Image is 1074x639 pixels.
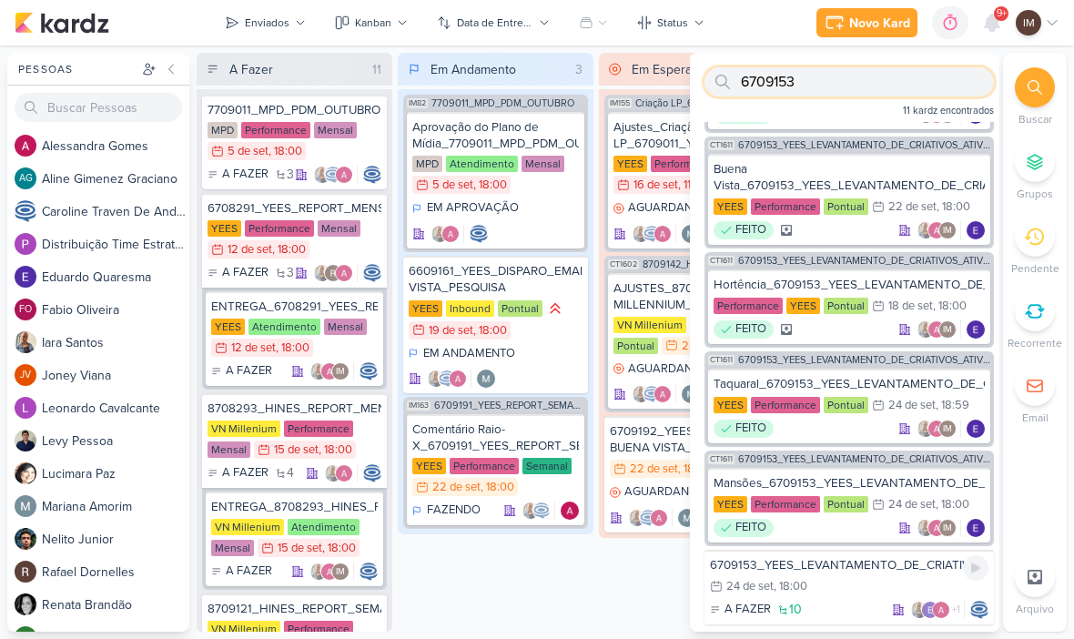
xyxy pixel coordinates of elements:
div: Colaboradores: Iara Santos, Eduardo Quaresma, Alessandra Gomes, Isabella Machado Guimarães [910,601,965,619]
img: Iara Santos [313,264,331,282]
div: Responsável: Caroline Traven De Andrade [360,362,378,380]
div: Em Andamento [431,60,516,79]
div: ENTREGA_8708293_HINES_REPORT_MENSAL_AGOSTO [211,499,378,515]
button: Novo Kard [816,8,917,37]
div: , 18:00 [322,543,356,554]
div: 24 de set [726,581,774,593]
div: 6709192_YEES_AJUSTES_LOGO_PARQUE BUENA VISTA_POPUP [610,423,784,456]
div: Responsável: Eduardo Quaresma [967,221,985,239]
img: kardz.app [15,12,109,34]
div: 24 de set [888,400,936,411]
img: Caroline Traven De Andrade [363,464,381,482]
img: Eduardo Quaresma [15,266,36,288]
div: Aprovação do Plano de Mídia_7709011_MPD_PDM_OUTUBRO [412,119,579,152]
img: Alessandra Gomes [441,225,460,243]
div: Colaboradores: Iara Santos, Alessandra Gomes, Isabella Machado Guimarães [917,519,961,537]
p: EM APROVAÇÃO [427,199,519,218]
div: 12 de set [228,244,272,256]
div: Pontual [498,300,542,317]
div: A Fazer [229,60,273,79]
div: Buena Vista_6709153_YEES_LEVANTAMENTO_DE_CRIATIVOS_ATIVOS [714,161,985,194]
p: EM ANDAMENTO [423,345,515,363]
span: CT1611 [708,256,735,266]
div: Colaboradores: Iara Santos, Alessandra Gomes, Isabella Machado Guimarães [309,362,354,380]
img: Iara Santos [427,370,445,388]
span: IM163 [407,401,431,411]
div: Colaboradores: Iara Santos, Alessandra Gomes [324,464,358,482]
span: 6709153_YEES_LEVANTAMENTO_DE_CRIATIVOS_ATIVOS [738,256,990,266]
div: Isabella Machado Guimarães [331,563,350,581]
div: Comentário Raio-X_6709191_YEES_REPORT_SEMANAL_MARKETING_23.09 [412,421,579,454]
div: Responsável: Caroline Traven De Andrade [363,166,381,184]
img: Alessandra Gomes [654,225,672,243]
div: VN Millenium [208,421,280,437]
img: Caroline Traven De Andrade [639,509,657,527]
div: Responsável: Mariana Amorim [678,509,696,527]
div: , 18:00 [319,444,352,456]
div: FEITO [714,420,774,438]
img: Iara Santos [313,166,331,184]
div: YEES [409,300,442,317]
li: Ctrl + F [1003,67,1067,127]
img: Caroline Traven De Andrade [15,200,36,222]
img: Mariana Amorim [15,495,36,517]
span: 7709011_MPD_PDM_OUTUBRO [431,98,574,108]
span: 3 [287,168,294,181]
div: Mansões_6709153_YEES_LEVANTAMENTO_DE_CRIATIVOS_ATIVOS [714,475,985,492]
img: Rafael Dornelles [324,264,342,282]
div: YEES [412,458,446,474]
div: L e v y P e s s o a [42,431,189,451]
div: , 18:00 [268,146,302,157]
img: Leonardo Cavalcante [15,397,36,419]
img: Iara Santos [917,221,935,239]
div: ENTREGA_6708291_YEES_REPORT_MENSAL_AGOSTO [211,299,378,315]
img: Caroline Traven De Andrade [438,370,456,388]
div: YEES [613,156,647,172]
span: 11 kardz encontrados [903,104,994,118]
div: L u c i m a r a P a z [42,464,189,483]
div: Fabio Oliveira [15,299,36,320]
span: 4 [287,467,294,480]
div: 16 de set [633,179,678,191]
div: Mensal [208,441,250,458]
img: Alessandra Gomes [335,264,353,282]
div: Responsável: Mariana Amorim [477,370,495,388]
div: A l i n e G i m e n e z G r a c i a n o [42,169,189,188]
div: D i s t r i b u i ç ã o T i m e E s t r a t é g i c o [42,235,189,254]
p: Email [1022,410,1049,426]
div: Performance [714,298,783,314]
p: FAZENDO [427,502,481,520]
div: Mensal [324,319,367,335]
div: , 18:59 [936,400,969,411]
div: Colaboradores: Iara Santos, Rafael Dornelles, Alessandra Gomes [313,264,358,282]
img: Lucimara Paz [15,462,36,484]
div: Aline Gimenez Graciano [15,167,36,189]
div: Colaboradores: Iara Santos, Alessandra Gomes, Isabella Machado Guimarães [917,420,961,438]
img: Caroline Traven De Andrade [643,225,661,243]
img: Alessandra Gomes [927,221,946,239]
p: A FAZER [222,464,268,482]
img: Eduardo Quaresma [967,221,985,239]
div: Colaboradores: Iara Santos, Alessandra Gomes, Isabella Machado Guimarães [917,320,961,339]
div: Atendimento [248,319,320,335]
input: Busque por kardz [704,67,994,96]
img: Iara Santos [309,362,328,380]
div: Responsável: Alessandra Gomes [561,502,579,520]
div: , 18:00 [937,201,970,213]
div: YEES [208,220,241,237]
img: Alessandra Gomes [654,385,672,403]
div: , 18:00 [936,499,969,511]
img: Mariana Amorim [682,225,700,243]
p: IM [336,368,345,377]
img: Eduardo Quaresma [967,320,985,339]
img: Alessandra Gomes [650,509,668,527]
span: CT1611 [708,355,735,365]
img: Alessandra Gomes [320,362,339,380]
div: 6709153_YEES_LEVANTAMENTO_DE_CRIATIVOS_ATIVOS [710,557,988,573]
img: Iara Santos [431,225,449,243]
div: , 18:00 [473,179,507,191]
div: Performance [284,421,353,437]
img: Rafael Dornelles [15,561,36,583]
div: Responsável: Caroline Traven De Andrade [363,264,381,282]
div: Inbound [446,300,494,317]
